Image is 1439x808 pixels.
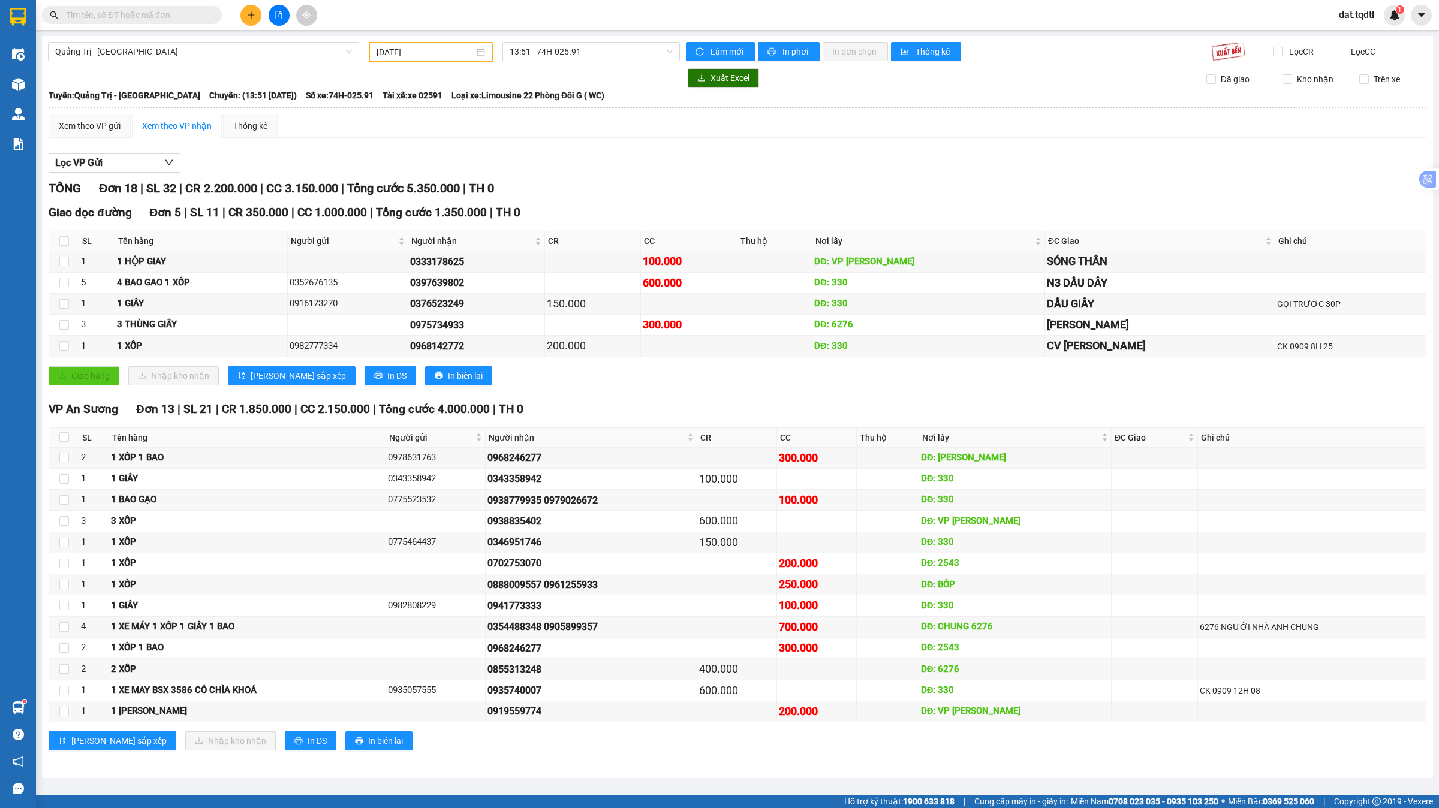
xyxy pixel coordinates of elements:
div: 600.000 [643,275,735,291]
span: CR 2.200.000 [185,181,257,195]
button: downloadNhập kho nhận [185,731,276,750]
div: 1 XE MAY BSX 3586 CÓ CHÌA KHOÁ [111,683,384,698]
div: 0919559774 [487,704,695,719]
span: | [184,206,187,219]
div: 2 XỐP [111,662,384,677]
div: 700.000 [779,619,854,635]
div: 250.000 [779,576,854,593]
div: 6276 NGƯỜI NHÀ ANH CHUNG [1200,620,1424,634]
div: DĐ: 2543 [921,556,1109,571]
span: | [373,402,376,416]
div: 0397639802 [410,275,543,290]
span: | [370,206,373,219]
div: 1 [81,472,107,486]
div: Xem theo VP gửi [59,119,121,132]
div: DĐ: CHUNG 6276 [921,620,1109,634]
span: Giao dọc đường [49,206,132,219]
div: 0975734933 [410,318,543,333]
div: 1 HỘP GIAY [117,255,285,269]
div: 400.000 [699,661,775,677]
th: Tên hàng [109,428,386,448]
span: [PERSON_NAME] sắp xếp [251,369,346,382]
div: DĐ: 6276 [921,662,1109,677]
span: | [1323,795,1325,808]
span: SL 11 [190,206,219,219]
button: printerIn DS [285,731,336,750]
img: logo-vxr [10,8,26,26]
div: DĐ: 330 [921,599,1109,613]
button: plus [240,5,261,26]
span: Quảng Trị - Sài Gòn [55,43,352,61]
span: ⚪️ [1221,799,1225,804]
span: sort-ascending [237,371,246,381]
div: 0968142772 [410,339,543,354]
span: In DS [308,734,327,747]
div: 2 [81,641,107,655]
span: Lọc CR [1284,45,1315,58]
span: Cung cấp máy in - giấy in: [974,795,1068,808]
div: DĐ: 330 [921,472,1109,486]
div: DĐ: 330 [814,339,1043,354]
div: 1 XE MÁY 1 XỐP 1 GIẤY 1 BAO [111,620,384,634]
span: CR 350.000 [228,206,288,219]
div: 1 GIẤY [111,599,384,613]
div: DĐ: 330 [921,683,1109,698]
span: CC 2.150.000 [300,402,370,416]
button: bar-chartThống kê [891,42,961,61]
span: | [177,402,180,416]
div: DĐ: 330 [921,493,1109,507]
button: file-add [269,5,290,26]
div: CK 0909 12H 08 [1200,684,1424,697]
span: CC 3.150.000 [266,181,338,195]
div: DĐ: [PERSON_NAME] [921,451,1109,465]
div: 1 GIẤY [117,297,285,311]
div: 0941773333 [487,598,695,613]
b: Tuyến: Quảng Trị - [GEOGRAPHIC_DATA] [49,91,200,100]
th: CC [777,428,857,448]
sup: 1 [23,700,26,703]
div: 1 [81,493,107,507]
div: 100.000 [699,471,775,487]
input: 07/10/2025 [377,46,474,59]
img: warehouse-icon [12,108,25,120]
span: Nơi lấy [922,431,1099,444]
span: Tài xế: xe 02591 [383,89,442,102]
div: 1 [81,535,107,550]
div: 200.000 [779,703,854,720]
div: 200.000 [779,555,854,572]
div: DĐ: 2543 [921,641,1109,655]
span: Thống kê [916,45,952,58]
span: printer [374,371,383,381]
button: caret-down [1411,5,1432,26]
span: | [341,181,344,195]
div: 200.000 [547,337,639,354]
div: 1 XỐP [111,578,384,592]
div: 1 [81,255,113,269]
span: Miền Nam [1071,795,1218,808]
span: VP An Sương [49,402,118,416]
span: Đơn 13 [136,402,174,416]
button: sort-ascending[PERSON_NAME] sắp xếp [228,366,356,385]
th: SL [79,428,109,448]
div: 2 [81,451,107,465]
div: Thống kê [233,119,267,132]
span: SL 32 [146,181,176,195]
span: Miền Bắc [1228,795,1314,808]
img: 9k= [1211,42,1245,61]
div: 0352676135 [290,276,406,290]
span: Lọc VP Gửi [55,155,103,170]
span: | [140,181,143,195]
div: 1 [81,556,107,571]
span: sync [696,47,706,57]
div: 0333178625 [410,254,543,269]
span: In biên lai [368,734,403,747]
button: downloadXuất Excel [688,68,759,88]
span: printer [435,371,443,381]
button: printerIn phơi [758,42,820,61]
div: 0346951746 [487,535,695,550]
button: printerIn biên lai [425,366,492,385]
button: downloadNhập kho nhận [128,366,219,385]
div: [PERSON_NAME] [1047,316,1273,333]
span: ĐC Giao [1115,431,1185,444]
span: search [50,11,58,19]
